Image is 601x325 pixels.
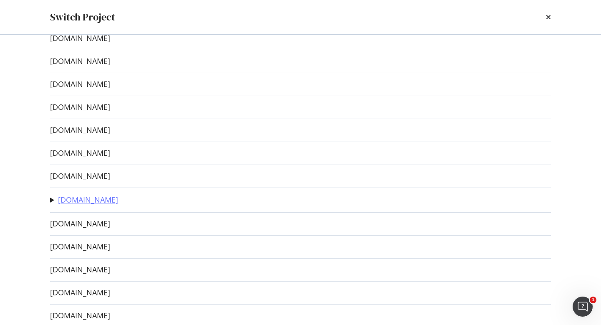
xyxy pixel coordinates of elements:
a: [DOMAIN_NAME] [50,126,110,135]
iframe: Intercom live chat [573,297,593,317]
a: [DOMAIN_NAME] [50,242,110,251]
a: [DOMAIN_NAME] [58,196,118,204]
a: [DOMAIN_NAME] [50,103,110,112]
a: [DOMAIN_NAME] [50,311,110,320]
a: [DOMAIN_NAME] [50,80,110,89]
a: [DOMAIN_NAME] [50,172,110,180]
span: 1 [590,297,596,303]
a: [DOMAIN_NAME] [50,288,110,297]
div: Switch Project [50,10,115,24]
a: [DOMAIN_NAME] [50,265,110,274]
a: [DOMAIN_NAME] [50,149,110,157]
summary: [DOMAIN_NAME] [50,195,118,206]
a: [DOMAIN_NAME] [50,34,110,43]
a: [DOMAIN_NAME] [50,57,110,66]
div: times [546,10,551,24]
a: [DOMAIN_NAME] [50,219,110,228]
